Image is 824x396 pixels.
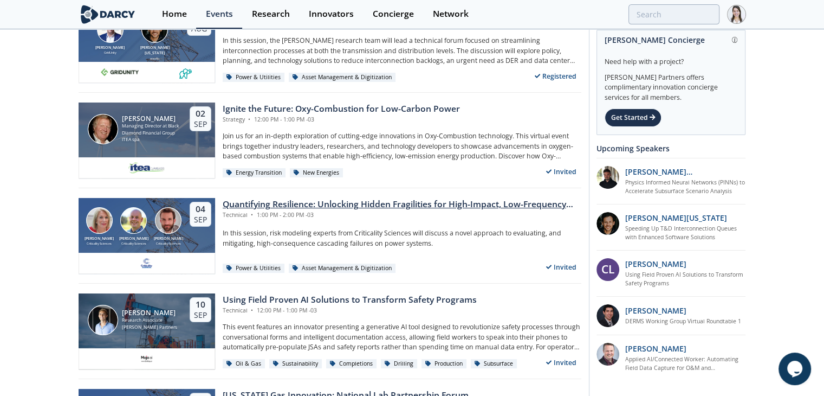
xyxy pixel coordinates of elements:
div: Aug [191,24,207,34]
img: Profile [727,5,746,24]
img: f59c13b7-8146-4c0f-b540-69d0cf6e4c34 [140,257,153,270]
iframe: chat widget [778,353,813,385]
div: Criticality Sciences [82,241,117,246]
img: Ross Dakin [155,207,181,234]
div: Research [252,10,290,18]
div: [PERSON_NAME] Partners [122,324,177,331]
div: Managing Director at Black Diamond Financial Group [122,123,180,136]
a: Speeding Up T&D Interconnection Queues with Enhanced Software Solutions [625,225,746,242]
p: Join us for an in-depth exploration of cutting-edge innovations in Oxy-Combustion technology. Thi... [223,131,581,161]
div: Using Field Proven AI Solutions to Transform Safety Programs [223,293,477,306]
img: logo-wide.svg [79,5,138,24]
p: [PERSON_NAME] [625,258,686,270]
img: Ben Ruddell [120,207,147,234]
p: [PERSON_NAME] [625,343,686,354]
div: Drilling [381,359,418,369]
p: [PERSON_NAME] [PERSON_NAME] [625,166,746,177]
div: [PERSON_NAME] Partners offers complimentary innovation concierge services for all members. [605,67,737,103]
div: 02 [194,108,207,119]
div: Power & Utilities [223,73,285,82]
div: New Energies [290,168,343,178]
img: Susan Ginsburg [86,207,113,234]
div: Network [433,10,469,18]
div: Technical 1:00 PM - 2:00 PM -03 [223,211,581,220]
span: • [249,306,255,314]
div: Technical 12:00 PM - 1:00 PM -03 [223,306,477,315]
input: Advanced Search [628,4,719,24]
div: Energy Transition [223,168,286,178]
p: In this session, the [PERSON_NAME] research team will lead a technical forum focused on streamlin... [223,36,581,66]
div: [PERSON_NAME] [122,115,180,123]
div: Completions [326,359,377,369]
div: CL [596,258,619,281]
img: Brian Fitzsimons [97,16,124,43]
div: Quantifying Resilience: Unlocking Hidden Fragilities for High-Impact, Low-Frequency (HILF) Event ... [223,198,581,211]
div: Subsurface [471,359,517,369]
div: Concierge [373,10,414,18]
img: 1b183925-147f-4a47-82c9-16eeeed5003c [596,212,619,235]
img: 10e008b0-193f-493d-a134-a0520e334597 [101,66,139,79]
div: Invited [541,260,581,274]
div: Power & Utilities [223,264,285,273]
div: Invited [541,356,581,369]
a: Applied AI/Connected Worker: Automating Field Data Capture for O&M and Construction [625,355,746,373]
img: 336b6de1-6040-4323-9c13-5718d9811639 [179,66,192,79]
img: information.svg [732,37,738,43]
div: envelio [138,56,172,61]
a: Patrick Imeson [PERSON_NAME] Managing Director at Black Diamond Financial Group ITEA spa 02 Sep I... [79,103,581,178]
div: Events [206,10,233,18]
div: Get Started [605,108,661,127]
a: Susan Ginsburg [PERSON_NAME] Criticality Sciences Ben Ruddell [PERSON_NAME] Criticality Sciences ... [79,198,581,274]
div: Registered [530,69,581,83]
div: [PERSON_NAME][US_STATE] [138,45,172,56]
div: [PERSON_NAME] [151,236,186,242]
img: 47e0ea7c-5f2f-49e4-bf12-0fca942f69fc [596,304,619,327]
div: [PERSON_NAME] [93,45,127,51]
img: e2203200-5b7a-4eed-a60e-128142053302 [128,161,166,174]
div: Home [162,10,187,18]
img: Luigi Montana [141,16,168,43]
div: Ignite the Future: Oxy-Combustion for Low-Carbon Power [223,103,460,116]
a: Physics Informed Neural Networks (PINNs) to Accelerate Subsurface Scenario Analysis [625,178,746,196]
div: 10 [194,299,207,310]
div: GridUnity [93,50,127,55]
a: DERMS Working Group Virtual Roundtable 1 [625,317,741,326]
img: 257d1208-f7de-4aa6-9675-f79dcebd2004 [596,343,619,366]
div: Research Associate [122,317,177,324]
div: Sustainability [269,359,322,369]
div: Upcoming Speakers [596,139,745,158]
div: Invited [541,165,581,178]
p: This event features an innovator presenting a generative AI tool designed to revolutionize safety... [223,322,581,352]
div: Strategy 12:00 PM - 1:00 PM -03 [223,116,460,124]
div: Sep [194,215,207,225]
div: [PERSON_NAME] Concierge [605,30,737,49]
img: c99e3ca0-ae72-4bf9-a710-a645b1189d83 [140,352,153,365]
a: Juan Mayol [PERSON_NAME] Research Associate [PERSON_NAME] Partners 10 Sep Using Field Proven AI S... [79,293,581,369]
div: Sep [194,310,207,320]
a: Brian Fitzsimons [PERSON_NAME] GridUnity Luigi Montana [PERSON_NAME][US_STATE] envelio 28 Aug Spe... [79,7,581,83]
span: • [246,116,252,123]
div: 04 [194,204,207,215]
div: Criticality Sciences [151,241,186,246]
p: In this session, risk modeling experts from Criticality Sciences will discuss a novel approach to... [223,228,581,248]
img: Patrick Imeson [88,114,118,144]
div: ITEA spa [122,136,180,143]
div: [PERSON_NAME] [116,236,151,242]
img: Juan Mayol [88,305,118,335]
div: Oil & Gas [223,359,265,369]
p: [PERSON_NAME] [625,305,686,316]
div: Asset Management & Digitization [289,264,396,273]
div: Sep [194,119,207,129]
span: • [249,211,255,219]
div: Asset Management & Digitization [289,73,396,82]
img: 20112e9a-1f67-404a-878c-a26f1c79f5da [596,166,619,189]
div: [PERSON_NAME] [122,309,177,317]
p: [PERSON_NAME][US_STATE] [625,212,727,223]
div: Innovators [309,10,354,18]
div: Production [421,359,467,369]
div: Need help with a project? [605,49,737,67]
div: [PERSON_NAME] [82,236,117,242]
a: Using Field Proven AI Solutions to Transform Safety Programs [625,271,746,288]
div: Criticality Sciences [116,241,151,246]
